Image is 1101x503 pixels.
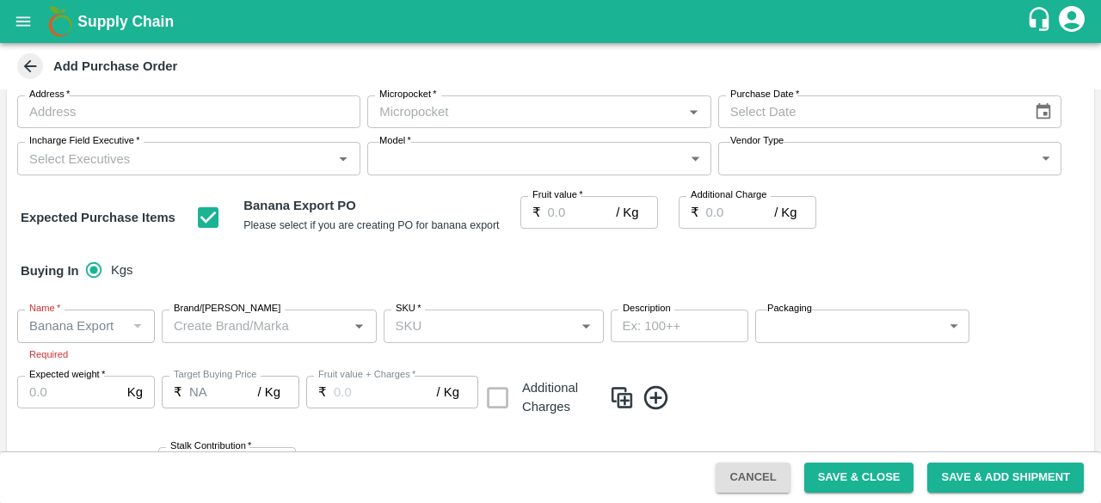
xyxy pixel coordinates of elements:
[22,315,121,337] input: Name
[258,383,280,402] p: / Kg
[730,88,799,101] label: Purchase Date
[29,368,105,382] label: Expected weight
[623,302,671,316] label: Description
[318,383,327,402] p: ₹
[691,188,767,202] label: Additional Charge
[348,315,370,337] button: Open
[730,134,784,148] label: Vendor Type
[485,376,606,420] div: Additional Charges
[691,203,699,222] p: ₹
[396,302,421,316] label: SKU
[927,463,1084,493] button: Save & Add Shipment
[174,383,182,402] p: ₹
[334,376,437,408] input: 0.0
[767,302,812,316] label: Packaging
[682,101,704,123] button: Open
[127,383,143,402] p: Kg
[437,383,459,402] p: / Kg
[1026,6,1056,37] div: customer-support
[372,101,677,123] input: Micropocket
[174,302,280,316] label: Brand/[PERSON_NAME]
[111,261,133,279] span: Kgs
[167,315,343,337] input: Create Brand/Marka
[170,439,251,453] label: Stalk Contribution
[706,196,775,229] input: 0.0
[716,463,790,493] button: Cancel
[29,347,143,362] p: Required
[379,88,437,101] label: Micropocket
[389,315,570,337] input: SKU
[532,188,583,202] label: Fruit value
[189,376,258,408] input: 0.0
[243,199,355,212] b: Banana Export PO
[332,147,354,169] button: Open
[29,134,139,148] label: Incharge Field Executive
[548,196,617,229] input: 0.0
[318,368,415,382] label: Fruit value + Charges
[53,59,177,73] b: Add Purchase Order
[158,447,266,480] input: 0.0
[379,134,411,148] label: Model
[17,95,360,128] input: Address
[77,13,174,30] b: Supply Chain
[243,219,499,231] small: Please select if you are creating PO for banana export
[575,315,597,337] button: Open
[3,2,43,41] button: open drawer
[29,302,60,316] label: Name
[616,203,638,222] p: / Kg
[21,211,175,224] strong: Expected Purchase Items
[718,95,1020,128] input: Select Date
[77,9,1026,34] a: Supply Chain
[1027,95,1060,128] button: Choose date
[1056,3,1087,40] div: account of current user
[14,253,86,289] h6: Buying In
[17,376,120,408] input: 0.0
[804,463,914,493] button: Save & Close
[174,368,257,382] label: Target Buying Price
[43,4,77,39] img: logo
[532,203,541,222] p: ₹
[29,88,70,101] label: Address
[86,253,147,287] div: buying_in
[774,203,797,222] p: / Kg
[609,383,635,412] img: CloneIcon
[22,147,327,169] input: Select Executives
[522,378,606,417] div: Additional Charges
